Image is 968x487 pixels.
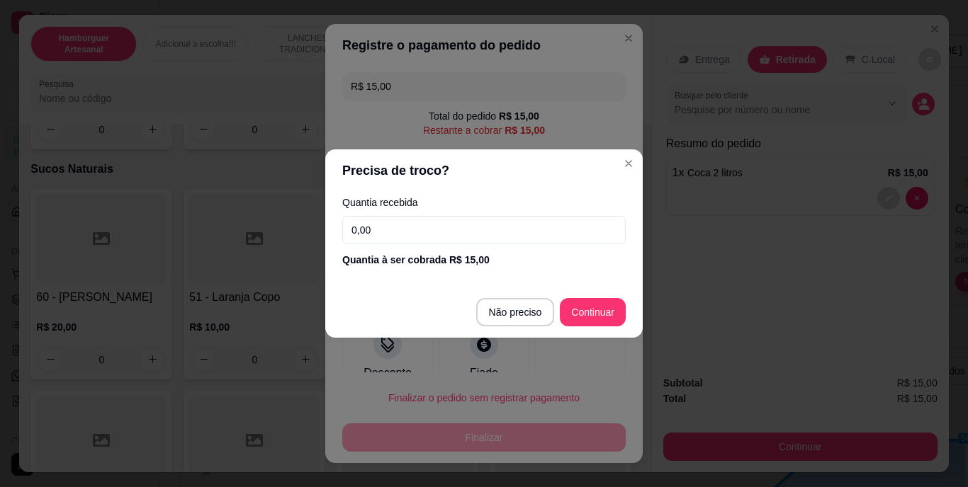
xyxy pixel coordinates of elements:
button: Não preciso [476,298,555,326]
label: Quantia recebida [342,197,626,207]
button: Close [617,152,640,175]
button: Continuar [560,298,626,326]
div: Quantia à ser cobrada R$ 15,00 [342,253,626,267]
header: Precisa de troco? [325,149,643,192]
